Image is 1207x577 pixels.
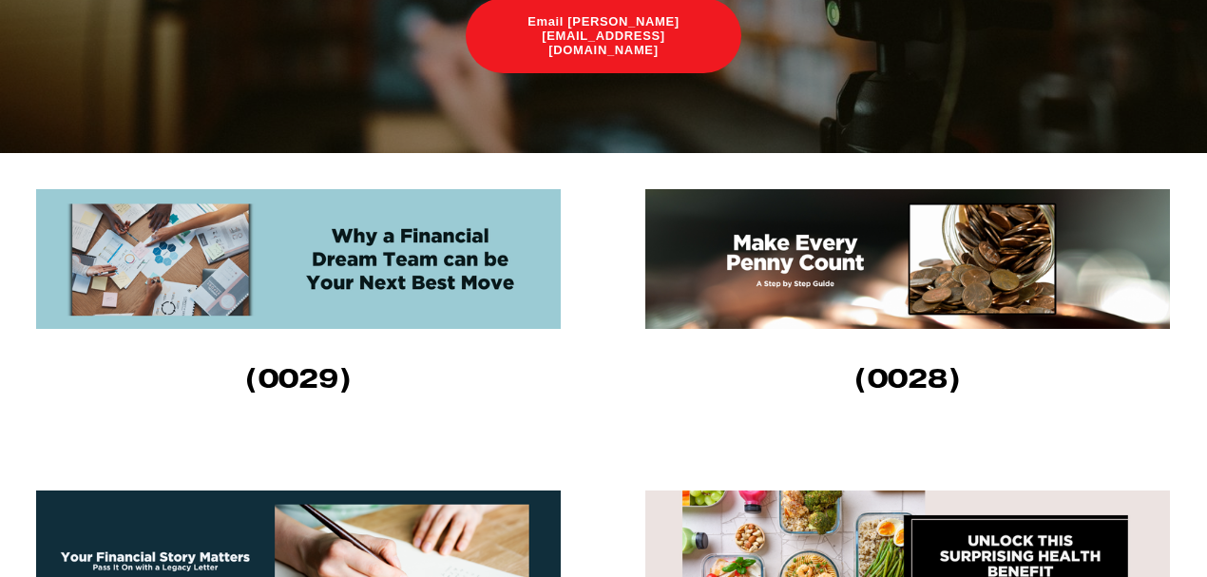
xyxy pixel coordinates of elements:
[645,189,1170,329] img: Make Every Penny Count: A Step-by-Step Guide! (0028) In my opinion, setting smart financial goals...
[245,361,352,395] strong: (0029)
[854,361,961,395] strong: (0028)
[36,189,561,329] img: Why a Financial Dream Team can be Your Next Best Move (0029) Building a financial team can be sig...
